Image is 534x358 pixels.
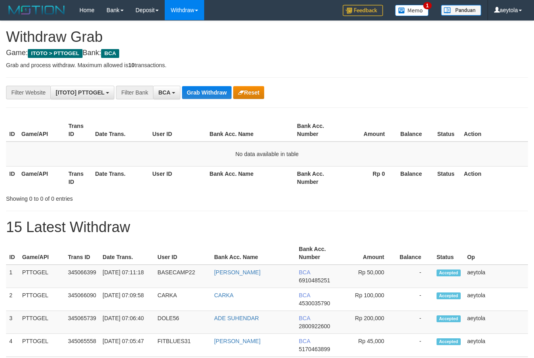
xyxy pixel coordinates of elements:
[464,242,528,265] th: Op
[65,311,99,334] td: 345065739
[434,119,461,142] th: Status
[99,265,154,288] td: [DATE] 07:11:18
[154,242,211,265] th: User ID
[28,49,83,58] span: ITOTO > PTTOGEL
[99,288,154,311] td: [DATE] 07:09:58
[154,288,211,311] td: CARKA
[461,166,528,189] th: Action
[396,242,433,265] th: Balance
[154,311,211,334] td: DOLE56
[65,265,99,288] td: 345066399
[6,334,19,357] td: 4
[299,292,310,298] span: BCA
[299,315,310,321] span: BCA
[6,288,19,311] td: 2
[299,338,310,344] span: BCA
[214,315,259,321] a: ADE SUHENDAR
[6,29,528,45] h1: Withdraw Grab
[294,166,341,189] th: Bank Acc. Number
[65,166,92,189] th: Trans ID
[433,242,464,265] th: Status
[437,338,461,345] span: Accepted
[99,311,154,334] td: [DATE] 07:06:40
[6,49,528,57] h4: Game: Bank:
[464,311,528,334] td: aeytola
[342,242,396,265] th: Amount
[6,86,50,99] div: Filter Website
[441,5,481,16] img: panduan.png
[65,334,99,357] td: 345065558
[395,5,429,16] img: Button%20Memo.svg
[464,265,528,288] td: aeytola
[214,292,234,298] a: CARKA
[154,265,211,288] td: BASECAMP22
[206,119,294,142] th: Bank Acc. Name
[464,288,528,311] td: aeytola
[19,311,65,334] td: PTTOGEL
[65,119,92,142] th: Trans ID
[6,142,528,167] td: No data available in table
[396,288,433,311] td: -
[99,242,154,265] th: Date Trans.
[92,166,149,189] th: Date Trans.
[437,315,461,322] span: Accepted
[116,86,153,99] div: Filter Bank
[153,86,180,99] button: BCA
[343,5,383,16] img: Feedback.jpg
[211,242,296,265] th: Bank Acc. Name
[19,265,65,288] td: PTTOGEL
[233,86,264,99] button: Reset
[296,242,342,265] th: Bank Acc. Number
[341,166,397,189] th: Rp 0
[299,300,330,307] span: Copy 4530035790 to clipboard
[206,166,294,189] th: Bank Acc. Name
[461,119,528,142] th: Action
[6,4,67,16] img: MOTION_logo.png
[154,334,211,357] td: FITBLUES31
[396,311,433,334] td: -
[19,242,65,265] th: Game/API
[299,277,330,284] span: Copy 6910485251 to clipboard
[294,119,341,142] th: Bank Acc. Number
[6,242,19,265] th: ID
[434,166,461,189] th: Status
[6,119,18,142] th: ID
[101,49,119,58] span: BCA
[342,311,396,334] td: Rp 200,000
[19,288,65,311] td: PTTOGEL
[158,89,170,96] span: BCA
[65,288,99,311] td: 345066090
[6,219,528,235] h1: 15 Latest Withdraw
[6,265,19,288] td: 1
[397,119,434,142] th: Balance
[182,86,232,99] button: Grab Withdraw
[437,270,461,276] span: Accepted
[397,166,434,189] th: Balance
[396,334,433,357] td: -
[396,265,433,288] td: -
[437,292,461,299] span: Accepted
[19,334,65,357] td: PTTOGEL
[342,265,396,288] td: Rp 50,000
[149,166,206,189] th: User ID
[342,334,396,357] td: Rp 45,000
[128,62,135,68] strong: 10
[341,119,397,142] th: Amount
[149,119,206,142] th: User ID
[423,2,432,9] span: 1
[99,334,154,357] td: [DATE] 07:05:47
[18,166,65,189] th: Game/API
[92,119,149,142] th: Date Trans.
[65,242,99,265] th: Trans ID
[214,338,261,344] a: [PERSON_NAME]
[464,334,528,357] td: aeytola
[50,86,114,99] button: [ITOTO] PTTOGEL
[342,288,396,311] td: Rp 100,000
[299,323,330,329] span: Copy 2800922600 to clipboard
[299,269,310,276] span: BCA
[6,61,528,69] p: Grab and process withdraw. Maximum allowed is transactions.
[214,269,261,276] a: [PERSON_NAME]
[56,89,104,96] span: [ITOTO] PTTOGEL
[6,311,19,334] td: 3
[18,119,65,142] th: Game/API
